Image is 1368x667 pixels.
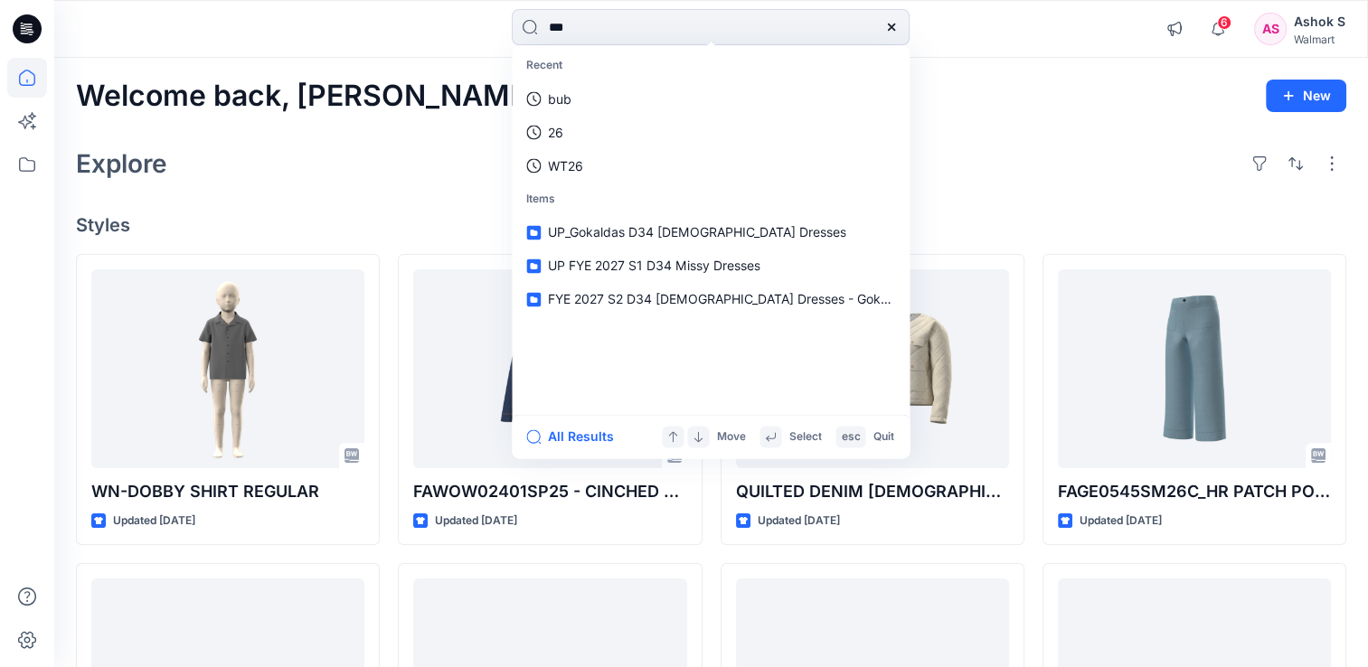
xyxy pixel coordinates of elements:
[515,116,906,149] a: 26
[91,479,364,504] p: WN-DOBBY SHIRT REGULAR
[515,249,906,283] a: UP FYE 2027 S1 D34 Missy Dresses
[548,123,563,142] p: 26
[1058,479,1331,504] p: FAGE0545SM26C_HR PATCH POCKET CROPPED WIDE LEG
[413,479,686,504] p: FAWOW02401SP25 - CINCHED NECK JACKET
[76,149,167,178] h2: Explore
[548,89,571,108] p: bub
[548,258,759,274] span: UP FYE 2027 S1 D34 Missy Dresses
[548,225,845,240] span: UP_Gokaldas D34 [DEMOGRAPHIC_DATA] Dresses
[1058,269,1331,468] a: FAGE0545SM26C_HR PATCH POCKET CROPPED WIDE LEG
[841,427,860,446] p: esc
[515,183,906,216] p: Items
[113,512,195,531] p: Updated [DATE]
[515,82,906,116] a: bub
[1266,80,1346,112] button: New
[413,269,686,468] a: FAWOW02401SP25 - CINCHED NECK JACKET
[76,80,538,113] h2: Welcome back, [PERSON_NAME]
[1294,33,1345,46] div: Walmart
[788,427,821,446] p: Select
[1254,13,1287,45] div: AS
[548,156,583,175] p: WT26
[515,283,906,316] a: FYE 2027 S2 D34 [DEMOGRAPHIC_DATA] Dresses - Gokaldas
[758,512,840,531] p: Updated [DATE]
[716,427,745,446] p: Move
[1080,512,1162,531] p: Updated [DATE]
[873,427,893,446] p: Quit
[91,269,364,468] a: WN-DOBBY SHIRT REGULAR
[548,292,911,307] span: FYE 2027 S2 D34 [DEMOGRAPHIC_DATA] Dresses - Gokaldas
[515,149,906,183] a: WT26
[76,214,1346,236] h4: Styles
[515,216,906,249] a: UP_Gokaldas D34 [DEMOGRAPHIC_DATA] Dresses
[736,479,1009,504] p: QUILTED DENIM [DEMOGRAPHIC_DATA] LIKE JACKET
[526,426,626,447] button: All Results
[435,512,517,531] p: Updated [DATE]
[515,49,906,82] p: Recent
[1217,15,1231,30] span: 6
[1294,11,1345,33] div: Ashok S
